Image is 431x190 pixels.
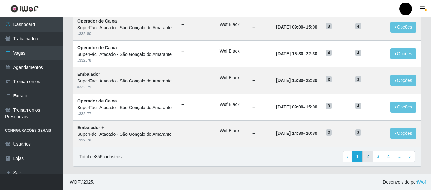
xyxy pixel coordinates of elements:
span: 4 [355,23,361,29]
span: © 2025 . [68,179,94,186]
ul: -- [181,48,211,55]
li: iWof Black [219,128,245,134]
span: 3 [326,23,332,29]
strong: - [276,104,317,109]
strong: Operador de Caixa [77,98,117,103]
a: 2 [362,151,373,162]
button: Opções [390,22,416,33]
div: # 332178 [77,58,174,63]
div: SuperFácil Atacado - São Gonçalo do Amarante [77,104,174,111]
strong: Embalador + [77,125,104,130]
li: iWof Black [219,21,245,28]
span: 4 [326,50,332,56]
div: SuperFácil Atacado - São Gonçalo do Amarante [77,78,174,84]
time: 22:30 [306,51,317,56]
time: 15:00 [306,104,317,109]
td: -- [249,41,272,67]
strong: Embalador [77,72,100,77]
strong: - [276,131,317,136]
ul: -- [181,128,211,134]
ul: -- [181,21,211,28]
span: 2 [326,129,332,136]
a: iWof [417,180,426,185]
button: Opções [390,75,416,86]
time: [DATE] 09:00 [276,104,303,109]
nav: pagination [343,151,415,162]
time: 22:30 [306,78,317,83]
button: Opções [390,128,416,139]
ul: -- [181,101,211,108]
time: [DATE] 16:30 [276,51,303,56]
time: [DATE] 09:00 [276,24,303,29]
img: CoreUI Logo [10,5,39,13]
span: 3 [326,76,332,82]
div: SuperFácil Atacado - São Gonçalo do Amarante [77,131,174,138]
a: Previous [343,151,352,162]
td: -- [249,14,272,41]
span: Desenvolvido por [383,179,426,186]
strong: - [276,51,317,56]
li: iWof Black [219,75,245,81]
div: SuperFácil Atacado - São Gonçalo do Amarante [77,24,174,31]
td: -- [249,67,272,94]
time: 20:30 [306,131,317,136]
span: 4 [355,50,361,56]
span: 3 [326,103,332,109]
div: # 332179 [77,84,174,90]
td: -- [249,94,272,120]
p: Total de 856 cadastros. [79,154,123,160]
ul: -- [181,75,211,81]
span: 2 [355,129,361,136]
li: iWof Black [219,48,245,55]
a: 1 [352,151,363,162]
span: IWOF [68,180,80,185]
strong: - [276,78,317,83]
strong: Operador de Caixa [77,45,117,50]
td: -- [249,120,272,147]
a: 4 [383,151,394,162]
span: 3 [355,76,361,82]
div: # 332180 [77,31,174,36]
div: # 332176 [77,138,174,143]
li: iWof Black [219,101,245,108]
a: Next [405,151,415,162]
time: [DATE] 14:30 [276,131,303,136]
a: 3 [373,151,383,162]
div: SuperFácil Atacado - São Gonçalo do Amarante [77,51,174,58]
div: # 332177 [77,111,174,116]
time: [DATE] 16:30 [276,78,303,83]
strong: Operador de Caixa [77,18,117,23]
button: Opções [390,48,416,59]
a: ... [394,151,406,162]
strong: - [276,24,317,29]
span: 4 [355,103,361,109]
time: 15:00 [306,24,317,29]
button: Opções [390,102,416,113]
span: ‹ [347,154,348,159]
span: › [409,154,411,159]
